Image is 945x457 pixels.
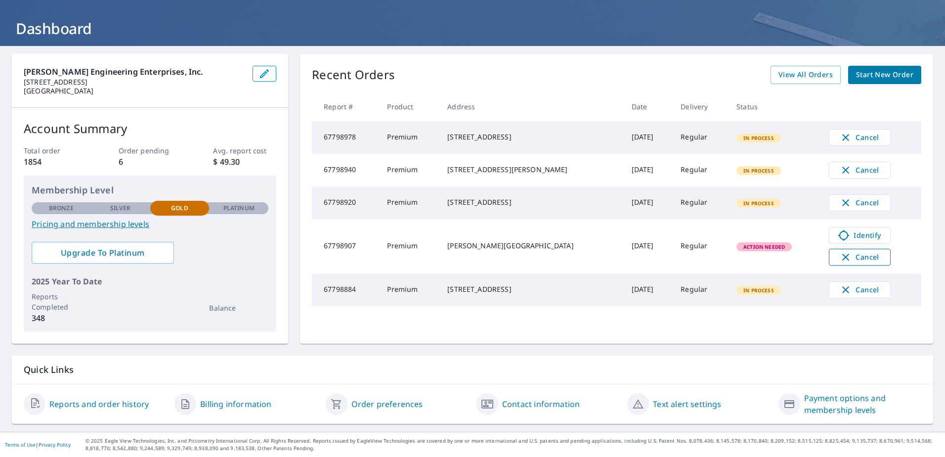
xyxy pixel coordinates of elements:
a: Upgrade To Platinum [32,242,174,264]
span: Cancel [839,164,880,176]
p: Gold [171,204,188,213]
p: 1854 [24,156,87,168]
th: Status [729,92,820,121]
span: Start New Order [856,69,913,81]
div: [STREET_ADDRESS] [447,284,615,294]
span: Cancel [839,284,880,296]
span: In Process [737,167,780,174]
p: 2025 Year To Date [32,275,268,287]
td: 67798884 [312,274,379,306]
a: Payment options and membership levels [804,392,921,416]
th: Delivery [673,92,729,121]
td: Premium [379,121,439,154]
p: Balance [209,303,268,313]
td: [DATE] [624,154,673,186]
td: Premium [379,274,439,306]
td: [DATE] [624,186,673,219]
a: Pricing and membership levels [32,218,268,230]
td: [DATE] [624,274,673,306]
button: Cancel [829,249,891,266]
p: $ 49.30 [213,156,276,168]
p: Quick Links [24,364,921,376]
td: [DATE] [624,121,673,154]
td: Regular [673,154,729,186]
td: 67798907 [312,219,379,274]
div: [STREET_ADDRESS][PERSON_NAME] [447,165,615,175]
div: [STREET_ADDRESS] [447,132,615,142]
h1: Dashboard [12,18,933,39]
span: Cancel [839,132,880,143]
a: View All Orders [771,66,841,84]
button: Cancel [829,281,891,298]
p: [GEOGRAPHIC_DATA] [24,87,245,95]
th: Report # [312,92,379,121]
span: In Process [737,287,780,294]
div: [STREET_ADDRESS] [447,197,615,207]
p: Total order [24,145,87,156]
span: Action Needed [737,243,791,250]
span: In Process [737,200,780,207]
td: 67798978 [312,121,379,154]
th: Date [624,92,673,121]
p: Silver [110,204,131,213]
a: Reports and order history [49,398,149,410]
th: Product [379,92,439,121]
td: Premium [379,154,439,186]
a: Identify [829,227,891,244]
a: Contact information [502,398,580,410]
button: Cancel [829,162,891,179]
td: 67798920 [312,186,379,219]
p: | [5,442,71,448]
td: Premium [379,186,439,219]
span: Cancel [839,251,880,263]
p: 6 [119,156,182,168]
p: Membership Level [32,183,268,197]
th: Address [439,92,623,121]
p: 348 [32,312,91,324]
p: Recent Orders [312,66,395,84]
a: Order preferences [351,398,423,410]
div: [PERSON_NAME][GEOGRAPHIC_DATA] [447,241,615,251]
p: Platinum [223,204,255,213]
a: Privacy Policy [39,441,71,448]
button: Cancel [829,129,891,146]
td: Premium [379,219,439,274]
td: [DATE] [624,219,673,274]
p: [PERSON_NAME] Engineering Enterprises, Inc. [24,66,245,78]
span: Identify [835,229,884,241]
span: Cancel [839,197,880,209]
p: Account Summary [24,120,276,137]
td: 67798940 [312,154,379,186]
p: Avg. report cost [213,145,276,156]
td: Regular [673,219,729,274]
p: © 2025 Eagle View Technologies, Inc. and Pictometry International Corp. All Rights Reserved. Repo... [86,437,940,452]
span: View All Orders [778,69,833,81]
td: Regular [673,186,729,219]
a: Start New Order [848,66,921,84]
a: Text alert settings [653,398,721,410]
a: Billing information [200,398,271,410]
td: Regular [673,274,729,306]
span: In Process [737,135,780,141]
p: Order pending [119,145,182,156]
p: Bronze [49,204,74,213]
a: Terms of Use [5,441,36,448]
td: Regular [673,121,729,154]
button: Cancel [829,194,891,211]
p: Reports Completed [32,291,91,312]
p: [STREET_ADDRESS] [24,78,245,87]
span: Upgrade To Platinum [40,247,166,258]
